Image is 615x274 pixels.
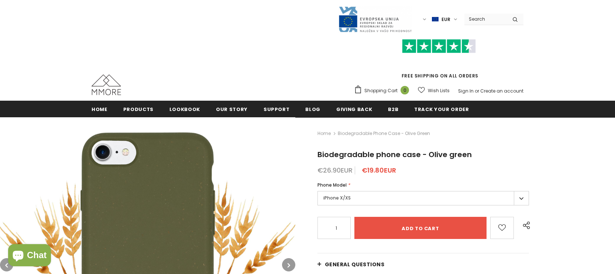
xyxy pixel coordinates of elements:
[388,101,398,117] a: B2B
[442,16,450,23] span: EUR
[92,101,107,117] a: Home
[354,85,413,96] a: Shopping Cart 0
[464,14,507,24] input: Search Site
[317,166,353,175] span: €26.90EUR
[264,101,290,117] a: support
[338,6,412,33] img: Javni Razpis
[338,16,412,22] a: Javni Razpis
[336,101,372,117] a: Giving back
[123,106,154,113] span: Products
[354,42,523,79] span: FREE SHIPPING ON ALL ORDERS
[336,106,372,113] span: Giving back
[458,88,474,94] a: Sign In
[317,182,347,188] span: Phone Model
[264,106,290,113] span: support
[305,106,320,113] span: Blog
[317,191,529,205] label: iPhone X/XS
[325,261,385,268] span: General Questions
[418,84,450,97] a: Wish Lists
[414,106,469,113] span: Track your order
[6,244,53,268] inbox-online-store-chat: Shopify online store chat
[92,74,121,95] img: MMORE Cases
[402,39,476,53] img: Trust Pilot Stars
[305,101,320,117] a: Blog
[362,166,396,175] span: €19.80EUR
[480,88,523,94] a: Create an account
[414,101,469,117] a: Track your order
[216,101,248,117] a: Our Story
[169,106,200,113] span: Lookbook
[123,101,154,117] a: Products
[428,87,450,94] span: Wish Lists
[354,217,487,239] input: Add to cart
[317,129,331,138] a: Home
[475,88,479,94] span: or
[354,53,523,72] iframe: Customer reviews powered by Trustpilot
[401,86,409,94] span: 0
[169,101,200,117] a: Lookbook
[364,87,398,94] span: Shopping Cart
[388,106,398,113] span: B2B
[92,106,107,113] span: Home
[338,129,430,138] span: Biodegradable phone case - Olive green
[317,149,472,160] span: Biodegradable phone case - Olive green
[216,106,248,113] span: Our Story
